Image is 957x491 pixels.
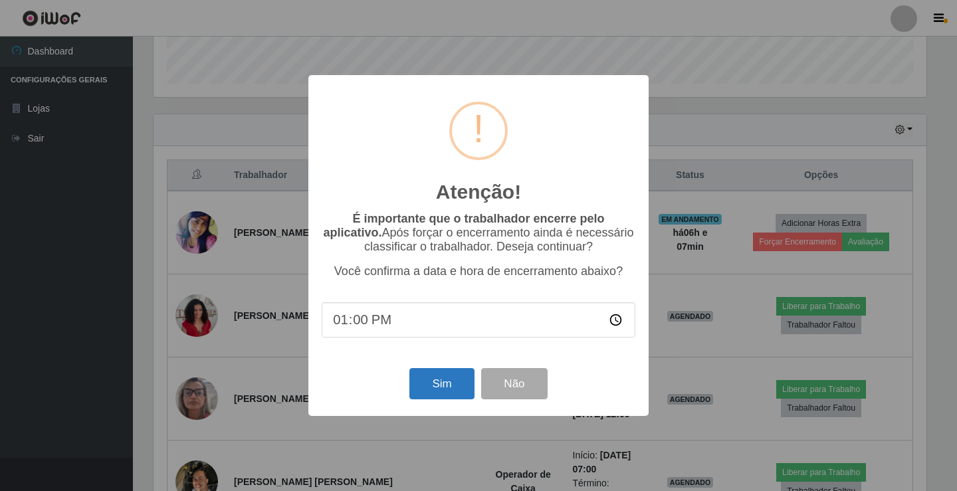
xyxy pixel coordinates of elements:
[322,264,635,278] p: Você confirma a data e hora de encerramento abaixo?
[481,368,547,399] button: Não
[409,368,474,399] button: Sim
[322,212,635,254] p: Após forçar o encerramento ainda é necessário classificar o trabalhador. Deseja continuar?
[323,212,604,239] b: É importante que o trabalhador encerre pelo aplicativo.
[436,180,521,204] h2: Atenção!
